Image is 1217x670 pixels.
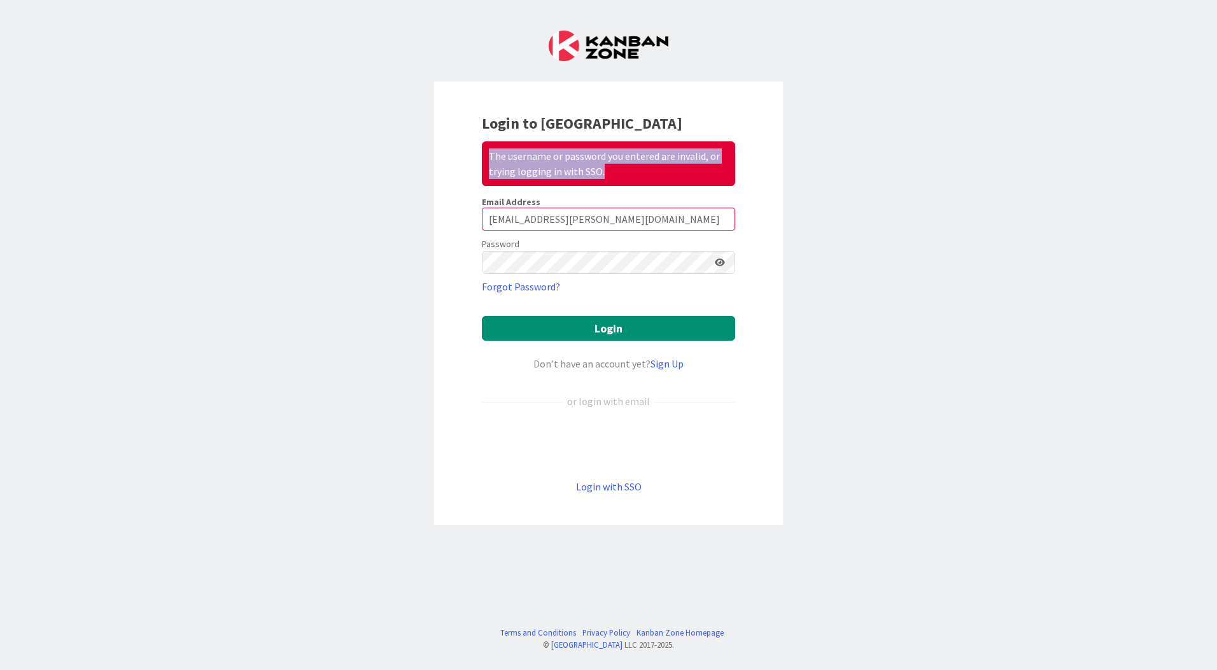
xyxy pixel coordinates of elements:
div: Don’t have an account yet? [482,356,735,371]
label: Password [482,238,519,251]
div: or login with email [564,394,653,409]
b: Login to [GEOGRAPHIC_DATA] [482,113,682,133]
img: Kanban Zone [549,31,668,61]
a: Sign Up [651,357,684,370]
a: Kanban Zone Homepage [637,627,724,639]
div: The username or password you entered are invalid, or trying logging in with SSO. [482,141,735,186]
iframe: Sign in with Google Button [475,430,742,458]
a: Privacy Policy [582,627,630,639]
label: Email Address [482,196,540,208]
a: Terms and Conditions [500,627,576,639]
a: [GEOGRAPHIC_DATA] [551,639,623,650]
a: Login with SSO [576,480,642,493]
a: Forgot Password? [482,279,560,294]
button: Login [482,316,735,341]
div: © LLC 2017- 2025 . [494,639,724,651]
